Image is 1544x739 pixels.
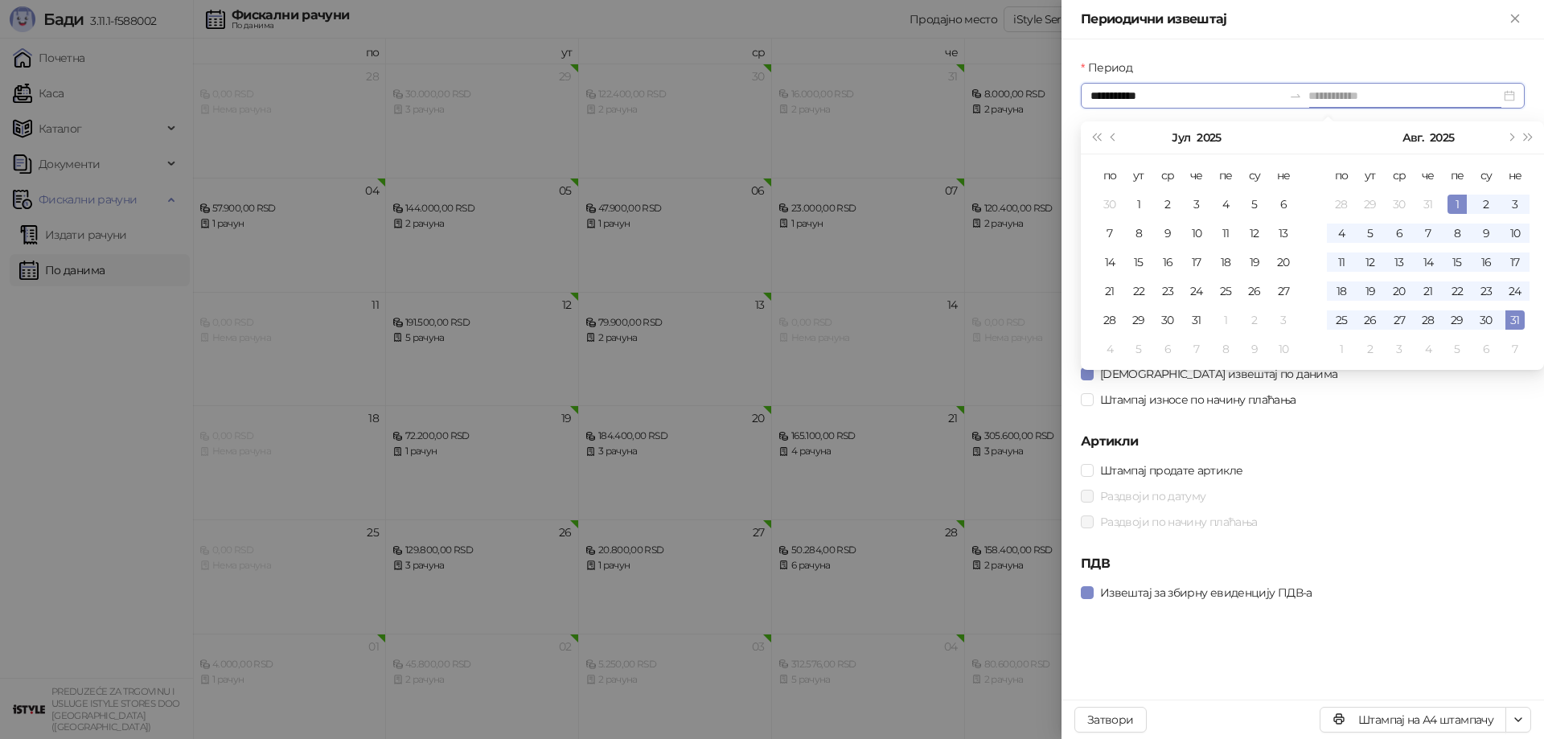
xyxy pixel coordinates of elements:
[1158,310,1177,330] div: 30
[1390,339,1409,359] div: 3
[1419,252,1438,272] div: 14
[1245,252,1264,272] div: 19
[1501,121,1519,154] button: Следећи месец (PageDown)
[1094,462,1249,479] span: Штампај продате артикле
[1356,190,1385,219] td: 2025-07-29
[1240,248,1269,277] td: 2025-07-19
[1332,310,1351,330] div: 25
[1274,281,1293,301] div: 27
[1447,310,1467,330] div: 29
[1414,190,1443,219] td: 2025-07-31
[1124,248,1153,277] td: 2025-07-15
[1129,281,1148,301] div: 22
[1390,224,1409,243] div: 6
[1105,121,1123,154] button: Претходни месец (PageUp)
[1385,277,1414,306] td: 2025-08-20
[1501,248,1530,277] td: 2025-08-17
[1211,219,1240,248] td: 2025-07-11
[1269,306,1298,335] td: 2025-08-03
[1094,487,1212,505] span: Раздвоји по датуму
[1501,306,1530,335] td: 2025-08-31
[1095,277,1124,306] td: 2025-07-21
[1269,277,1298,306] td: 2025-07-27
[1245,195,1264,214] div: 5
[1124,219,1153,248] td: 2025-07-08
[1390,310,1409,330] div: 27
[1472,248,1501,277] td: 2025-08-16
[1332,339,1351,359] div: 1
[1240,306,1269,335] td: 2025-08-02
[1100,310,1119,330] div: 28
[1472,161,1501,190] th: су
[1419,281,1438,301] div: 21
[1320,707,1506,733] button: Штампај на А4 штампачу
[1356,306,1385,335] td: 2025-08-26
[1074,707,1147,733] button: Затвори
[1361,339,1380,359] div: 2
[1100,339,1119,359] div: 4
[1505,10,1525,29] button: Close
[1390,195,1409,214] div: 30
[1240,161,1269,190] th: су
[1356,277,1385,306] td: 2025-08-19
[1476,195,1496,214] div: 2
[1094,584,1319,601] span: Извештај за збирну евиденцију ПДВ-а
[1216,224,1235,243] div: 11
[1505,281,1525,301] div: 24
[1153,248,1182,277] td: 2025-07-16
[1443,277,1472,306] td: 2025-08-22
[1443,219,1472,248] td: 2025-08-08
[1356,161,1385,190] th: ут
[1211,161,1240,190] th: пе
[1430,121,1454,154] button: Изабери годину
[1327,335,1356,363] td: 2025-09-01
[1361,310,1380,330] div: 26
[1124,277,1153,306] td: 2025-07-22
[1443,161,1472,190] th: пе
[1274,310,1293,330] div: 3
[1158,195,1177,214] div: 2
[1245,224,1264,243] div: 12
[1385,219,1414,248] td: 2025-08-06
[1153,306,1182,335] td: 2025-07-30
[1414,219,1443,248] td: 2025-08-07
[1216,310,1235,330] div: 1
[1472,219,1501,248] td: 2025-08-09
[1095,306,1124,335] td: 2025-07-28
[1240,190,1269,219] td: 2025-07-05
[1443,190,1472,219] td: 2025-08-01
[1211,306,1240,335] td: 2025-08-01
[1402,121,1423,154] button: Изабери месец
[1501,335,1530,363] td: 2025-09-07
[1361,224,1380,243] div: 5
[1187,195,1206,214] div: 3
[1240,335,1269,363] td: 2025-08-09
[1269,161,1298,190] th: не
[1094,513,1263,531] span: Раздвоји по начину плаћања
[1289,89,1302,102] span: swap-right
[1501,277,1530,306] td: 2025-08-24
[1447,224,1467,243] div: 8
[1182,161,1211,190] th: че
[1356,335,1385,363] td: 2025-09-02
[1505,310,1525,330] div: 31
[1187,252,1206,272] div: 17
[1414,248,1443,277] td: 2025-08-14
[1443,335,1472,363] td: 2025-09-05
[1216,339,1235,359] div: 8
[1100,195,1119,214] div: 30
[1081,10,1505,29] div: Периодични извештај
[1414,277,1443,306] td: 2025-08-21
[1158,224,1177,243] div: 9
[1129,195,1148,214] div: 1
[1472,306,1501,335] td: 2025-08-30
[1158,339,1177,359] div: 6
[1129,339,1148,359] div: 5
[1153,190,1182,219] td: 2025-07-02
[1081,432,1525,451] h5: Артикли
[1332,252,1351,272] div: 11
[1153,277,1182,306] td: 2025-07-23
[1274,195,1293,214] div: 6
[1274,224,1293,243] div: 13
[1182,190,1211,219] td: 2025-07-03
